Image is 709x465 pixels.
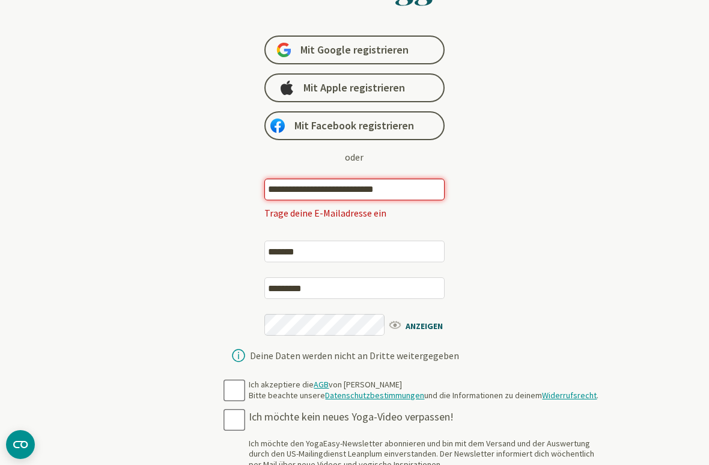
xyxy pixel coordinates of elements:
div: Ich möchte kein neues Yoga-Video verpassen! [249,410,601,424]
span: Mit Google registrieren [300,43,409,57]
a: Mit Facebook registrieren [264,111,445,140]
a: AGB [314,379,329,390]
p: Trage deine E-Mailadresse ein [264,206,445,220]
a: Widerrufsrecht [542,390,597,401]
span: ANZEIGEN [388,318,457,333]
div: Deine Daten werden nicht an Dritte weitergegeben [250,351,459,360]
span: Mit Apple registrieren [303,81,405,95]
div: Ich akzeptiere die von [PERSON_NAME] Bitte beachte unsere und die Informationen zu deinem . [249,380,598,401]
a: Datenschutzbestimmungen [325,390,424,401]
a: Mit Apple registrieren [264,73,445,102]
button: CMP-Widget öffnen [6,430,35,459]
span: Mit Facebook registrieren [294,119,414,133]
a: Mit Google registrieren [264,35,445,64]
div: oder [345,150,364,164]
